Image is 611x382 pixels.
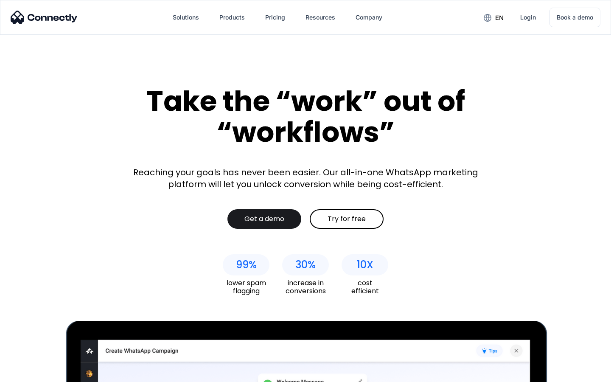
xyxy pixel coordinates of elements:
[236,259,257,271] div: 99%
[520,11,536,23] div: Login
[549,8,600,27] a: Book a demo
[227,209,301,229] a: Get a demo
[219,11,245,23] div: Products
[295,259,316,271] div: 30%
[282,279,329,295] div: increase in conversions
[265,11,285,23] div: Pricing
[8,367,51,379] aside: Language selected: English
[495,12,504,24] div: en
[342,279,388,295] div: cost efficient
[127,166,484,190] div: Reaching your goals has never been easier. Our all-in-one WhatsApp marketing platform will let yo...
[513,7,543,28] a: Login
[244,215,284,223] div: Get a demo
[305,11,335,23] div: Resources
[173,11,199,23] div: Solutions
[328,215,366,223] div: Try for free
[223,279,269,295] div: lower spam flagging
[310,209,384,229] a: Try for free
[11,11,78,24] img: Connectly Logo
[115,86,496,147] div: Take the “work” out of “workflows”
[357,259,373,271] div: 10X
[17,367,51,379] ul: Language list
[258,7,292,28] a: Pricing
[356,11,382,23] div: Company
